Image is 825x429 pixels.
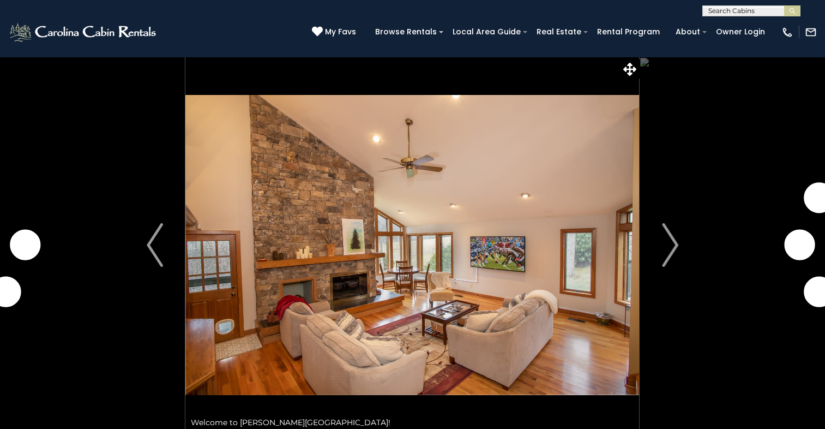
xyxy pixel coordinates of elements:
[312,26,359,38] a: My Favs
[370,23,442,40] a: Browse Rentals
[592,23,665,40] a: Rental Program
[710,23,770,40] a: Owner Login
[662,223,678,267] img: arrow
[781,26,793,38] img: phone-regular-white.png
[8,21,159,43] img: White-1-2.png
[670,23,706,40] a: About
[147,223,163,267] img: arrow
[805,26,817,38] img: mail-regular-white.png
[531,23,587,40] a: Real Estate
[447,23,526,40] a: Local Area Guide
[325,26,356,38] span: My Favs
